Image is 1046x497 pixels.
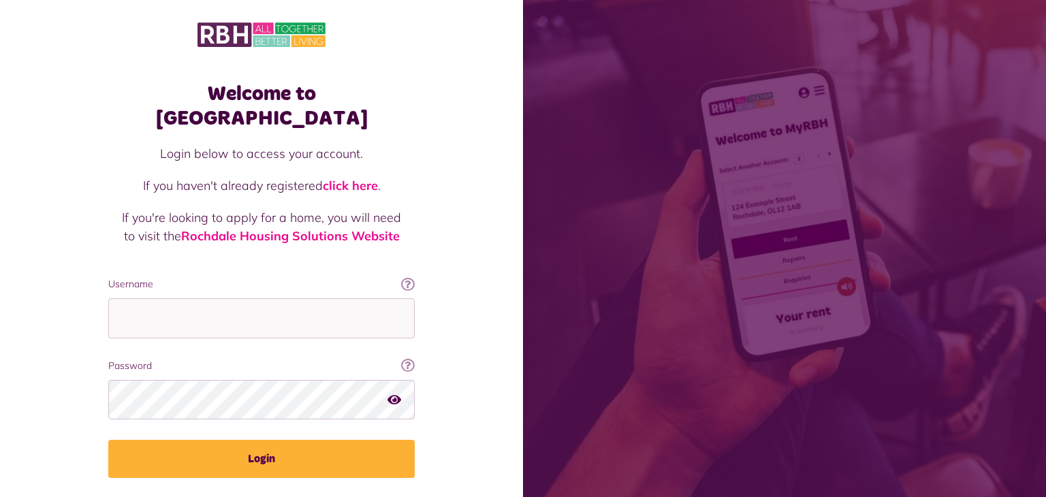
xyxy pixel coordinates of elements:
img: MyRBH [197,20,326,49]
label: Password [108,359,415,373]
h1: Welcome to [GEOGRAPHIC_DATA] [108,82,415,131]
a: click here [323,178,378,193]
label: Username [108,277,415,291]
button: Login [108,440,415,478]
a: Rochdale Housing Solutions Website [181,228,400,244]
p: Login below to access your account. [122,144,401,163]
p: If you're looking to apply for a home, you will need to visit the [122,208,401,245]
p: If you haven't already registered . [122,176,401,195]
